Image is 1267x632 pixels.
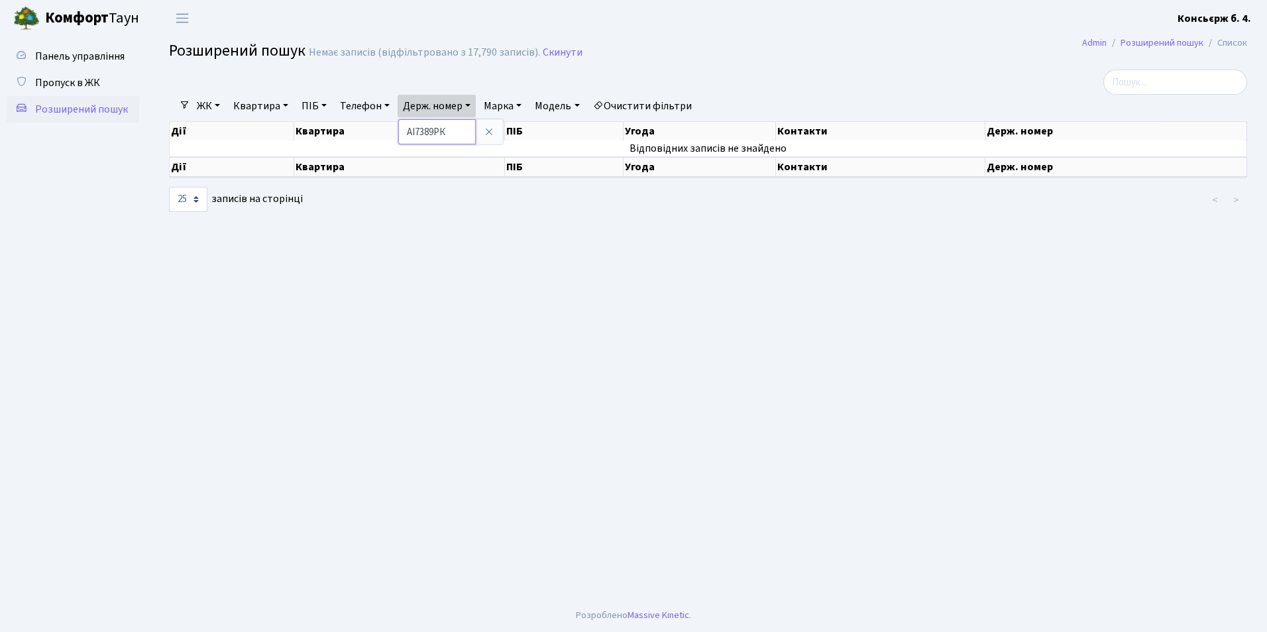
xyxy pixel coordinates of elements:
[35,102,128,117] span: Розширений пошук
[170,157,294,177] th: Дії
[588,95,697,117] a: Очистити фільтри
[13,5,40,32] img: logo.png
[166,7,199,29] button: Переключити навігацію
[1203,36,1247,50] li: Список
[170,122,294,140] th: Дії
[35,76,100,90] span: Пропуск в ЖК
[985,122,1247,140] th: Держ. номер
[985,157,1247,177] th: Держ. номер
[169,187,303,212] label: записів на сторінці
[624,122,776,140] th: Угода
[776,157,985,177] th: Контакти
[478,95,527,117] a: Марка
[1103,70,1247,95] input: Пошук...
[169,187,207,212] select: записів на сторінці
[1082,36,1107,50] a: Admin
[335,95,395,117] a: Телефон
[505,122,624,140] th: ПІБ
[294,157,505,177] th: Квартира
[192,95,225,117] a: ЖК
[398,95,476,117] a: Держ. номер
[169,39,305,62] span: Розширений пошук
[576,608,691,623] div: Розроблено .
[505,157,624,177] th: ПІБ
[294,122,505,140] th: Квартира
[624,157,776,177] th: Угода
[228,95,294,117] a: Квартира
[1062,29,1267,57] nav: breadcrumb
[1121,36,1203,50] a: Розширений пошук
[7,43,139,70] a: Панель управління
[35,49,125,64] span: Панель управління
[776,122,985,140] th: Контакти
[7,96,139,123] a: Розширений пошук
[7,70,139,96] a: Пропуск в ЖК
[529,95,584,117] a: Модель
[309,46,540,59] div: Немає записів (відфільтровано з 17,790 записів).
[1178,11,1251,26] a: Консьєрж б. 4.
[628,608,689,622] a: Massive Kinetic
[543,46,582,59] a: Скинути
[170,140,1247,156] td: Відповідних записів не знайдено
[296,95,332,117] a: ПІБ
[1178,11,1251,26] b: Консьєрж б. 4.
[45,7,109,28] b: Комфорт
[45,7,139,30] span: Таун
